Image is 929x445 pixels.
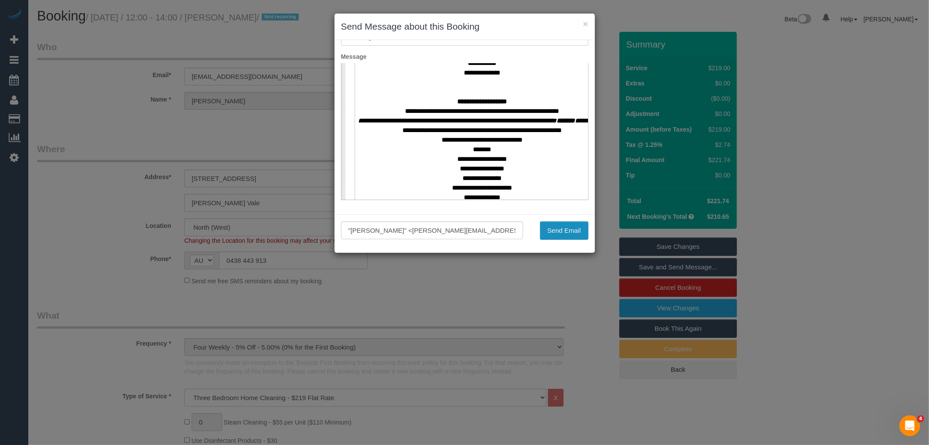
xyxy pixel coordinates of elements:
span: 4 [917,415,924,422]
iframe: Intercom live chat [899,415,920,436]
button: Send Email [540,221,588,240]
label: Message [334,52,595,61]
iframe: Rich Text Editor, editor1 [341,64,588,200]
button: × [583,19,588,28]
h3: Send Message about this Booking [341,20,588,33]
